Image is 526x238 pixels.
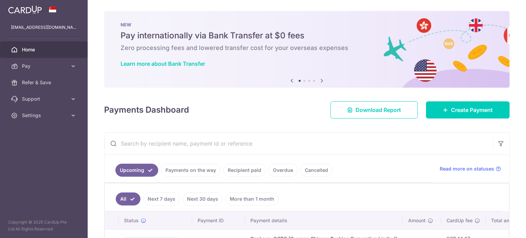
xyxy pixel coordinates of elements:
[22,112,67,119] span: Settings
[121,44,493,52] h6: Zero processing fees and lowered transfer cost for your overseas expenses
[121,60,205,67] a: Learn more about Bank Transfer
[300,164,333,177] a: Cancelled
[426,101,510,118] a: Create Payment
[121,30,493,41] h5: Pay internationally via Bank Transfer at $0 fees
[225,192,279,205] a: More than 1 month
[104,104,189,116] h4: Payments Dashboard
[440,165,494,172] span: Read more on statuses
[245,212,403,229] th: Payment details
[223,164,266,177] a: Recipient paid
[451,106,493,114] span: Create Payment
[104,11,510,88] img: Bank transfer banner
[408,217,426,224] span: Amount
[22,96,67,102] span: Support
[355,106,401,114] span: Download Report
[11,24,77,31] p: [EMAIL_ADDRESS][DOMAIN_NAME]
[22,79,67,86] span: Refer & Save
[121,22,493,27] p: NEW
[447,217,473,224] span: CardUp fee
[22,63,67,70] span: Pay
[183,192,223,205] a: Next 30 days
[491,217,514,224] span: Total amt.
[115,164,158,177] a: Upcoming
[22,46,67,53] span: Home
[124,217,139,224] span: Status
[192,212,245,229] th: Payment ID
[116,192,140,205] a: All
[161,164,221,177] a: Payments on the way
[440,165,501,172] a: Read more on statuses
[143,192,180,205] a: Next 7 days
[104,133,493,154] input: Search by recipient name, payment id or reference
[330,101,418,118] a: Download Report
[268,164,298,177] a: Overdue
[8,5,42,14] img: CardUp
